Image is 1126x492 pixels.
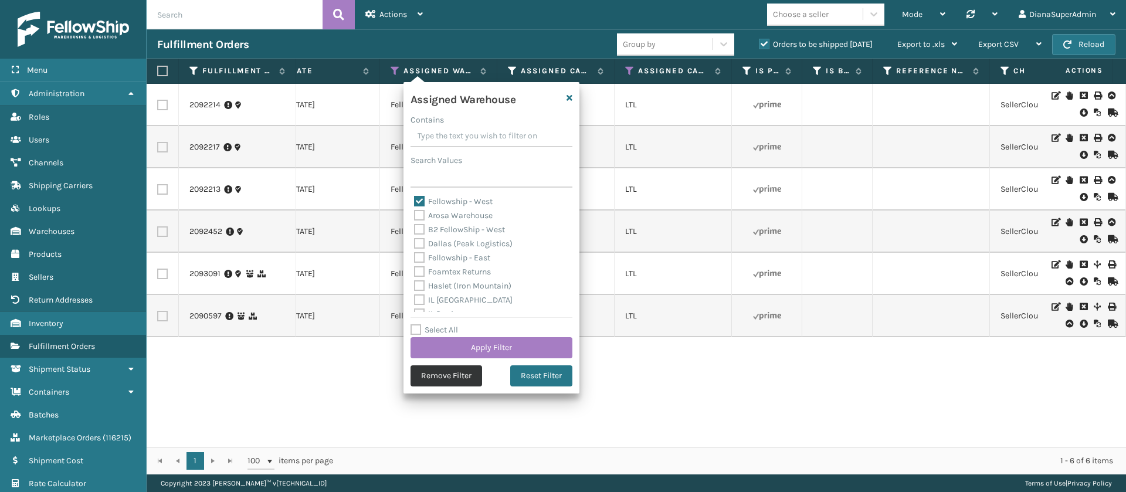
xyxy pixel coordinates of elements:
span: Shipping Carriers [29,181,93,191]
span: Warehouses [29,226,74,236]
i: Print BOL [1108,303,1115,311]
td: LTL [615,211,732,253]
td: SellerCloud [990,84,1107,126]
a: 2092452 [189,226,222,237]
a: 2090597 [189,310,222,322]
span: items per page [247,452,333,470]
i: Print BOL [1094,176,1101,184]
button: Remove Filter [411,365,482,386]
td: Fellowship - West [380,168,497,211]
i: Mark as Shipped [1108,277,1115,286]
i: Cancel Fulfillment Order [1080,260,1087,269]
button: Reset Filter [510,365,572,386]
a: 2092214 [189,99,221,111]
span: Actions [379,9,407,19]
td: SellerCloud [990,253,1107,295]
label: Assigned Warehouse [403,66,474,76]
i: Mark as Shipped [1108,193,1115,201]
label: Search Values [411,154,462,167]
i: On Hold [1066,91,1073,100]
label: Assigned Carrier Service [638,66,709,76]
h3: Fulfillment Orders [157,38,249,52]
td: Fellowship - West [380,126,497,168]
label: Channel Type [1013,66,1084,76]
span: 100 [247,455,265,467]
i: Print BOL [1108,260,1115,269]
span: Export to .xls [897,39,945,49]
label: Reference Number [896,66,967,76]
label: Is Buy Shipping [826,66,850,76]
i: Reoptimize [1094,193,1101,201]
i: Edit [1052,91,1059,100]
span: Batches [29,410,59,420]
a: Privacy Policy [1067,479,1112,487]
td: Fellowship - West [380,84,497,126]
i: Reoptimize [1094,320,1101,328]
a: 1 [186,452,204,470]
button: Reload [1052,34,1115,55]
i: Edit [1052,218,1059,226]
span: Lookups [29,203,60,213]
i: Pull BOL [1080,276,1087,287]
i: Upload BOL [1108,134,1115,142]
label: Fellowship - East [414,253,490,263]
td: SellerCloud [990,295,1107,337]
td: [US_STATE] [263,126,380,168]
div: Group by [623,38,656,50]
input: Type the text you wish to filter on [411,126,572,147]
span: Actions [1029,61,1110,80]
span: Menu [27,65,48,75]
td: LTL [615,126,732,168]
i: On Hold [1066,218,1073,226]
i: Reoptimize [1094,277,1101,286]
label: Fulfillment Order Id [202,66,273,76]
div: 1 - 6 of 6 items [350,455,1113,467]
td: [US_STATE] [263,253,380,295]
label: Dallas (Peak Logistics) [414,239,513,249]
label: B2 FellowShip - West [414,225,505,235]
i: Edit [1052,134,1059,142]
i: Mark as Shipped [1108,108,1115,117]
i: On Hold [1066,303,1073,311]
label: IL Perris [414,309,457,319]
label: Foamtex Returns [414,267,491,277]
td: LTL [615,84,732,126]
td: [US_STATE] [263,295,380,337]
i: Edit [1052,303,1059,311]
i: Cancel Fulfillment Order [1080,218,1087,226]
td: LTL [615,253,732,295]
i: On Hold [1066,134,1073,142]
span: Inventory [29,318,63,328]
i: Pull BOL [1080,233,1087,245]
label: Is Prime [755,66,779,76]
i: Edit [1052,176,1059,184]
span: Channels [29,158,63,168]
i: Print BOL [1094,218,1101,226]
i: Mark as Shipped [1108,320,1115,328]
i: Upload BOL [1108,218,1115,226]
span: Users [29,135,49,145]
i: Cancel Fulfillment Order [1080,91,1087,100]
i: Reoptimize [1094,108,1101,117]
a: Terms of Use [1025,479,1066,487]
i: Split Fulfillment Order [1094,260,1101,269]
span: Shipment Cost [29,456,83,466]
p: Copyright 2023 [PERSON_NAME]™ v [TECHNICAL_ID] [161,474,327,492]
span: Shipment Status [29,364,90,374]
td: Fellowship - West [380,211,497,253]
div: | [1025,474,1112,492]
i: Cancel Fulfillment Order [1080,134,1087,142]
a: 2092217 [189,141,220,153]
i: Split Fulfillment Order [1094,303,1101,311]
label: State [286,66,357,76]
i: Pull BOL [1080,107,1087,118]
td: LTL [615,168,732,211]
span: Fulfillment Orders [29,341,95,351]
span: Return Addresses [29,295,93,305]
div: Choose a seller [773,8,829,21]
td: [US_STATE] [263,84,380,126]
td: [US_STATE] [263,211,380,253]
td: [US_STATE] [263,168,380,211]
td: SellerCloud [990,126,1107,168]
span: Sellers [29,272,53,282]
